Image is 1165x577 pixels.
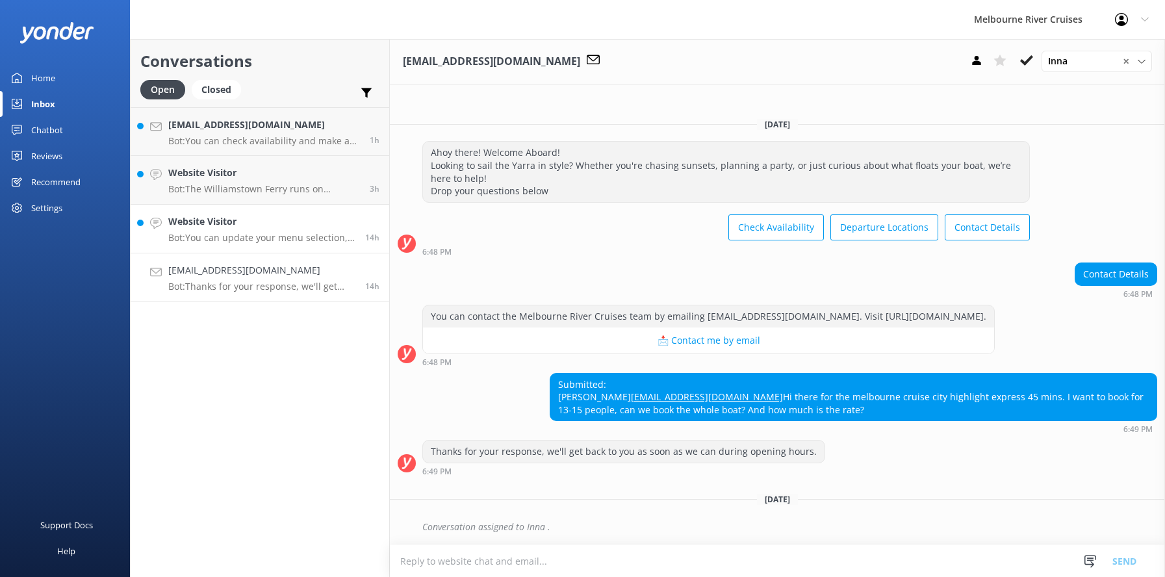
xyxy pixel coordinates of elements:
[423,142,1029,201] div: Ahoy there! Welcome Aboard! Looking to sail the Yarra in style? Whether you're chasing sunsets, p...
[131,107,389,156] a: [EMAIL_ADDRESS][DOMAIN_NAME]Bot:You can check availability and make a booking for the Williamstow...
[168,281,355,292] p: Bot: Thanks for your response, we'll get back to you as soon as we can during opening hours.
[422,467,825,476] div: Sep 08 2025 06:49pm (UTC +10:00) Australia/Sydney
[757,494,798,505] span: [DATE]
[422,359,452,366] strong: 6:48 PM
[945,214,1030,240] button: Contact Details
[19,22,94,44] img: yonder-white-logo.png
[398,516,1157,538] div: 2025-09-08T23:31:39.305
[31,143,62,169] div: Reviews
[131,253,389,302] a: [EMAIL_ADDRESS][DOMAIN_NAME]Bot:Thanks for your response, we'll get back to you as soon as we can...
[31,65,55,91] div: Home
[422,468,452,476] strong: 6:49 PM
[140,80,185,99] div: Open
[168,118,360,132] h4: [EMAIL_ADDRESS][DOMAIN_NAME]
[1123,55,1129,68] span: ✕
[140,82,192,96] a: Open
[168,263,355,277] h4: [EMAIL_ADDRESS][DOMAIN_NAME]
[168,166,360,180] h4: Website Visitor
[1075,289,1157,298] div: Sep 08 2025 06:48pm (UTC +10:00) Australia/Sydney
[40,512,93,538] div: Support Docs
[370,183,379,194] span: Sep 09 2025 06:25am (UTC +10:00) Australia/Sydney
[31,91,55,117] div: Inbox
[423,305,994,327] div: You can contact the Melbourne River Cruises team by emailing [EMAIL_ADDRESS][DOMAIN_NAME]. Visit ...
[57,538,75,564] div: Help
[365,232,379,243] span: Sep 08 2025 07:16pm (UTC +10:00) Australia/Sydney
[423,441,825,463] div: Thanks for your response, we'll get back to you as soon as we can during opening hours.
[168,135,360,147] p: Bot: You can check availability and make a booking for the Williamstown Ferry online at [URL][DOM...
[31,117,63,143] div: Chatbot
[757,119,798,130] span: [DATE]
[830,214,938,240] button: Departure Locations
[403,53,580,70] h3: [EMAIL_ADDRESS][DOMAIN_NAME]
[31,195,62,221] div: Settings
[422,247,1030,256] div: Sep 08 2025 06:48pm (UTC +10:00) Australia/Sydney
[1048,54,1075,68] span: Inna
[168,214,355,229] h4: Website Visitor
[365,281,379,292] span: Sep 08 2025 06:49pm (UTC +10:00) Australia/Sydney
[370,135,379,146] span: Sep 09 2025 08:20am (UTC +10:00) Australia/Sydney
[131,156,389,205] a: Website VisitorBot:The Williamstown Ferry runs on weekends and some public holidays, with daily s...
[422,357,995,366] div: Sep 08 2025 06:48pm (UTC +10:00) Australia/Sydney
[422,516,1157,538] div: Conversation assigned to Inna .
[140,49,379,73] h2: Conversations
[131,205,389,253] a: Website VisitorBot:You can update your menu selection, but it must be done by 1pm during office h...
[1075,263,1157,285] div: Contact Details
[31,169,81,195] div: Recommend
[1123,426,1153,433] strong: 6:49 PM
[168,183,360,195] p: Bot: The Williamstown Ferry runs on weekends and some public holidays, with daily services during...
[422,248,452,256] strong: 6:48 PM
[631,391,783,403] a: [EMAIL_ADDRESS][DOMAIN_NAME]
[1123,290,1153,298] strong: 6:48 PM
[1042,51,1152,71] div: Assign User
[192,80,241,99] div: Closed
[168,232,355,244] p: Bot: You can update your menu selection, but it must be done by 1pm during office hours [DATE] - ...
[550,374,1157,421] div: Submitted: [PERSON_NAME] Hi there for the melbourne cruise city highlight express 45 mins. I want...
[728,214,824,240] button: Check Availability
[423,327,994,353] button: 📩 Contact me by email
[550,424,1157,433] div: Sep 08 2025 06:49pm (UTC +10:00) Australia/Sydney
[192,82,248,96] a: Closed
